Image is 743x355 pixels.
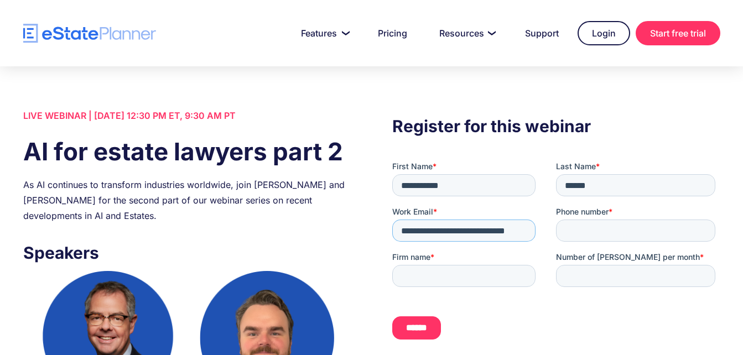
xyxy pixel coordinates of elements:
[578,21,630,45] a: Login
[392,161,720,349] iframe: Form 0
[23,134,351,169] h1: AI for estate lawyers part 2
[636,21,720,45] a: Start free trial
[426,22,506,44] a: Resources
[23,24,156,43] a: home
[365,22,420,44] a: Pricing
[392,113,720,139] h3: Register for this webinar
[288,22,359,44] a: Features
[23,177,351,223] div: As AI continues to transform industries worldwide, join [PERSON_NAME] and [PERSON_NAME] for the s...
[23,108,351,123] div: LIVE WEBINAR | [DATE] 12:30 PM ET, 9:30 AM PT
[23,240,351,265] h3: Speakers
[512,22,572,44] a: Support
